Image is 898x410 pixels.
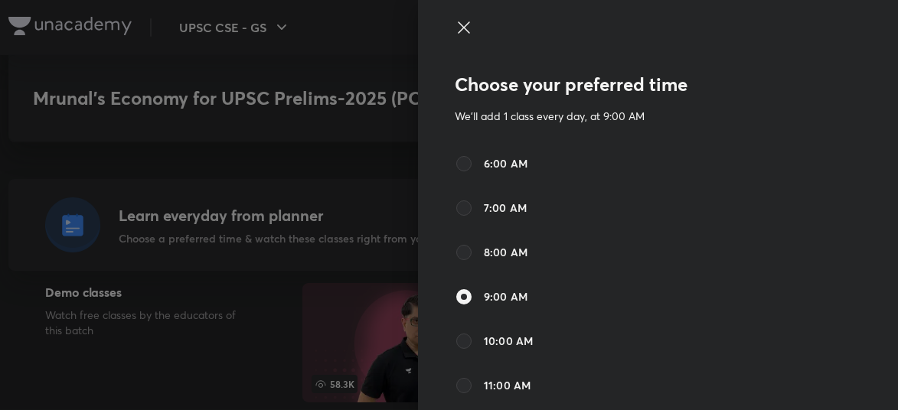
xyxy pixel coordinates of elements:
span: 11:00 AM [484,377,531,393]
span: 6:00 AM [484,155,527,171]
span: 10:00 AM [484,333,533,349]
span: 8:00 AM [484,244,527,260]
h3: Choose your preferred time [455,73,773,96]
p: We'll add 1 class every day, at 9:00 AM [455,108,773,124]
span: 9:00 AM [484,288,527,304]
span: 7:00 AM [484,200,527,216]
